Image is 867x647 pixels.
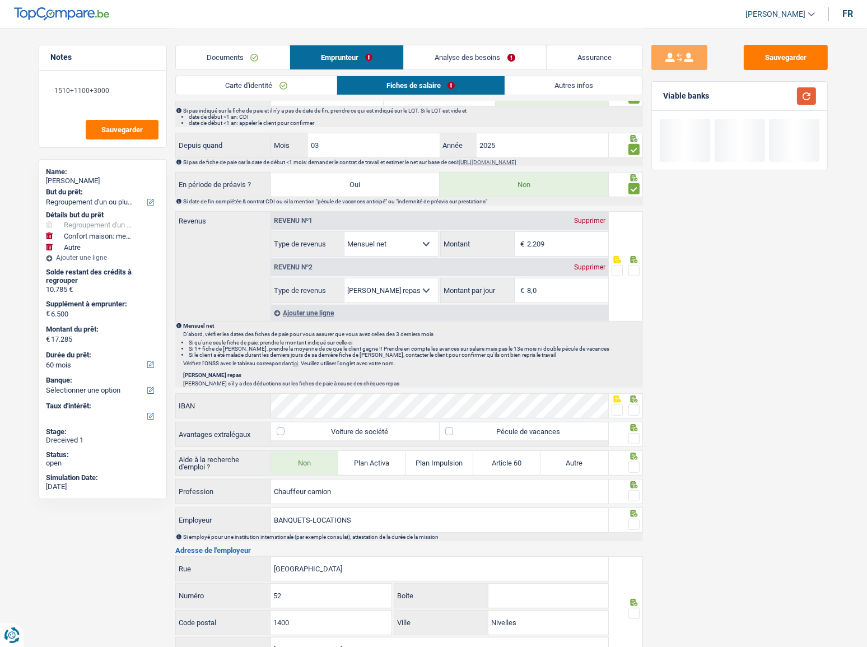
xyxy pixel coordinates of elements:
li: date de début <1 an: appeler le client pour confirmer [189,120,642,126]
span: Sauvegarder [101,126,143,133]
div: Revenu nº2 [271,264,315,271]
a: ici [293,360,298,366]
div: [PERSON_NAME] [46,176,160,185]
label: Pécule de vacances [440,422,608,440]
label: Plan Activa [338,451,405,475]
p: D'abord, vérifier les dates des fiches de paie pour vous assurer que vous avez celles des 3 derni... [183,331,642,337]
label: Ville [394,611,488,635]
a: Carte d'identité [176,76,337,95]
h5: Notes [50,53,155,62]
button: Sauvegarder [86,120,159,139]
label: Autre [540,451,608,475]
span: € [515,232,527,256]
label: En période de préavis ? [176,176,271,194]
label: Article 60 [473,451,540,475]
a: Assurance [547,45,643,69]
li: Si le client a été malade durant les derniers jours de sa dernière fiche de [PERSON_NAME], contac... [189,352,642,358]
div: fr [842,8,853,19]
a: Emprunteur [290,45,404,69]
label: Aide à la recherche d'emploi ? [176,454,271,472]
label: Taux d'intérêt: [46,402,157,411]
label: Mois [271,133,308,157]
label: IBAN [176,394,271,418]
input: AAAA [477,133,608,157]
button: Sauvegarder [744,45,828,70]
label: But du prêt: [46,188,157,197]
p: Vérifiez l'ONSS avec le tableau correspondant . Veuillez utiliser l'onglet avec votre nom. [183,360,642,366]
div: Ajouter une ligne [271,305,608,321]
div: Revenu nº1 [271,217,315,224]
a: Fiches de salaire [337,76,505,95]
div: Status: [46,450,160,459]
div: Supprimer [571,264,608,271]
li: Si qu'une seule fiche de paie: prendre le montant indiqué sur celle-ci [189,339,642,346]
label: Supplément à emprunter: [46,300,157,309]
div: Viable banks [663,91,709,101]
p: Mensuel net [183,323,642,329]
span: € [46,335,50,344]
div: Si pas de fiche de paie car la date de début <1 mois: demander le contrat de travail et estimer l... [183,159,642,165]
label: Non [440,173,608,197]
div: open [46,459,160,468]
label: Montant par jour [441,278,514,302]
label: Boite [394,584,488,608]
div: Solde restant des crédits à regrouper [46,268,160,285]
input: MM [308,133,440,157]
span: [PERSON_NAME] [745,10,805,19]
div: Name: [46,167,160,176]
div: 10.785 € [46,285,160,294]
label: Non [271,451,338,475]
p: [PERSON_NAME] repas [183,372,642,378]
span: € [46,309,50,318]
label: Durée du prêt: [46,351,157,360]
a: [PERSON_NAME] [737,5,815,24]
div: Supprimer [571,217,608,224]
label: Code postal [176,611,271,635]
li: Si 1+ fiche de [PERSON_NAME], prendre la moyenne de ce que le client gagne !! Prendre en compte l... [189,346,642,352]
div: Ajouter une ligne [46,254,160,262]
label: Voiture de société [271,422,440,440]
div: Simulation Date: [46,473,160,482]
p: [PERSON_NAME] s'il y a des déductions sur les fiches de paie à cause des chèques repas [183,380,642,387]
div: Si employé pour une institution internationale (par exemple consulat), attestation de la durée de... [183,534,642,540]
label: Rue [176,557,271,581]
div: Détails but du prêt [46,211,160,220]
div: Si pas indiqué sur la fiche de paie et il n'y a pas de date de fin, prendre ce qui est indiqué su... [183,108,642,126]
label: Employeur [176,508,271,532]
a: [URL][DOMAIN_NAME] [459,159,516,165]
div: Si date de fin complétée & contrat CDI ou si la mention "pécule de vacances anticipé" ou "indemni... [183,198,642,204]
label: Depuis quand [176,137,271,155]
span: € [515,278,527,302]
label: Montant du prêt: [46,325,157,334]
label: Banque: [46,376,157,385]
a: Analyse des besoins [404,45,546,69]
a: Documents [176,45,290,69]
label: Montant [441,232,514,256]
label: Numéro [176,584,271,608]
label: Profession [176,480,271,504]
div: Stage: [46,427,160,436]
img: TopCompare Logo [14,7,109,21]
li: date de début >1 an: CDI [189,114,642,120]
label: Type de revenus [271,278,344,302]
label: Année [440,133,477,157]
h3: Adresse de l'employeur [175,547,643,554]
div: Dreceived 1 [46,436,160,445]
label: Revenus [176,212,271,225]
a: Autres infos [505,76,643,95]
label: Avantages extralégaux [176,426,271,444]
label: Plan Impulsion [406,451,473,475]
label: Oui [271,173,440,197]
label: Type de revenus [271,232,344,256]
div: [DATE] [46,482,160,491]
